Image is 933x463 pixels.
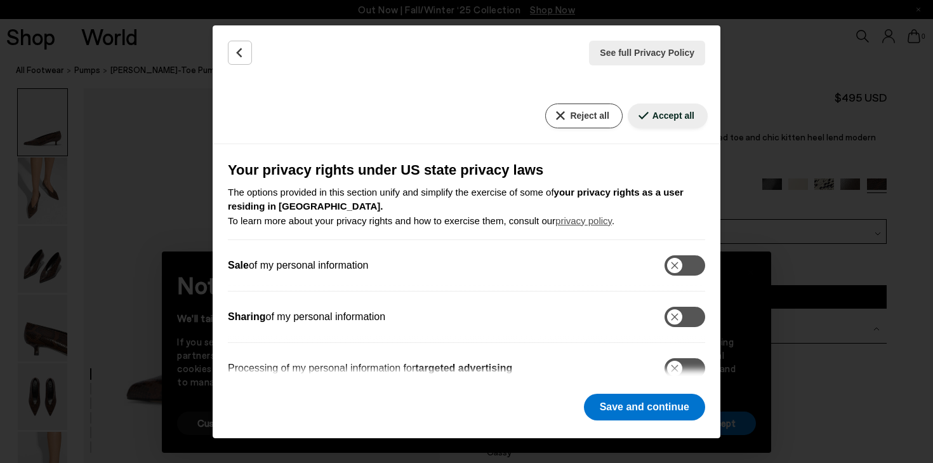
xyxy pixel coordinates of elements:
[228,41,252,65] button: Back
[228,361,512,376] label: Processing of my personal information for
[228,258,368,273] label: of my personal information
[228,159,705,180] h3: Your privacy rights under US state privacy laws
[228,309,385,325] label: of my personal information
[228,260,249,271] b: Sale
[600,46,694,60] span: See full Privacy Policy
[545,104,622,128] button: Reject all
[415,363,512,373] b: targeted advertising
[628,104,708,128] button: Accept all
[228,311,266,322] b: Sharing
[589,41,705,65] button: See full Privacy Policy
[228,185,705,229] p: The options provided in this section unify and simplify the exercise of some of To learn more abo...
[584,394,705,420] button: Save and continue
[555,215,612,226] a: privacy policy
[228,187,684,212] b: your privacy rights as a user residing in [GEOGRAPHIC_DATA].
